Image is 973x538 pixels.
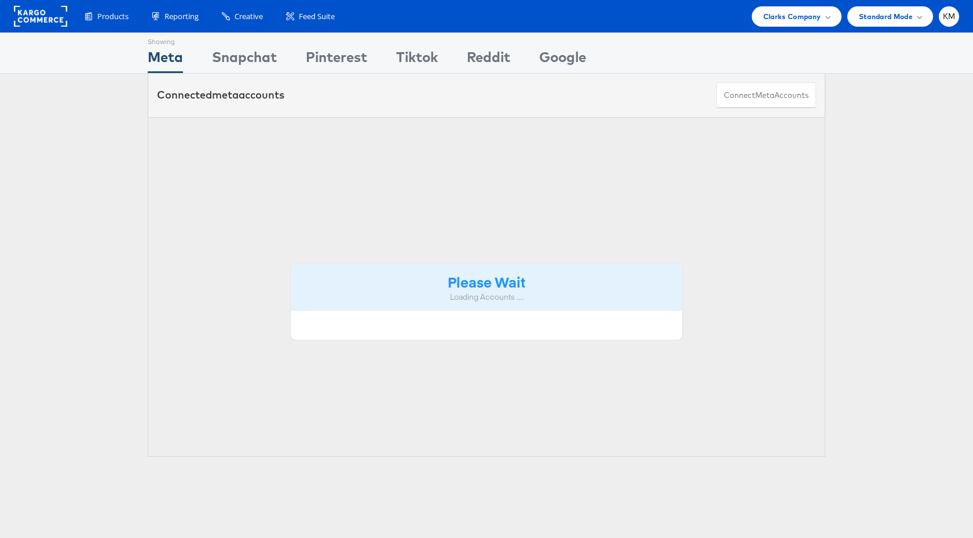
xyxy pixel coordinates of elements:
[943,13,956,20] span: KM
[212,88,239,101] span: meta
[157,88,284,103] div: Connected accounts
[716,82,816,108] button: ConnectmetaAccounts
[148,33,183,47] div: Showing
[467,47,510,73] div: Reddit
[212,47,277,73] div: Snapchat
[396,47,438,73] div: Tiktok
[299,292,674,303] div: Loading Accounts ....
[299,11,335,22] span: Feed Suite
[448,272,525,291] strong: Please Wait
[755,90,774,101] span: meta
[306,47,367,73] div: Pinterest
[235,11,263,22] span: Creative
[539,47,586,73] div: Google
[97,11,129,22] span: Products
[148,47,183,73] div: Meta
[859,10,913,23] span: Standard Mode
[164,11,199,22] span: Reporting
[763,10,821,23] span: Clarks Company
